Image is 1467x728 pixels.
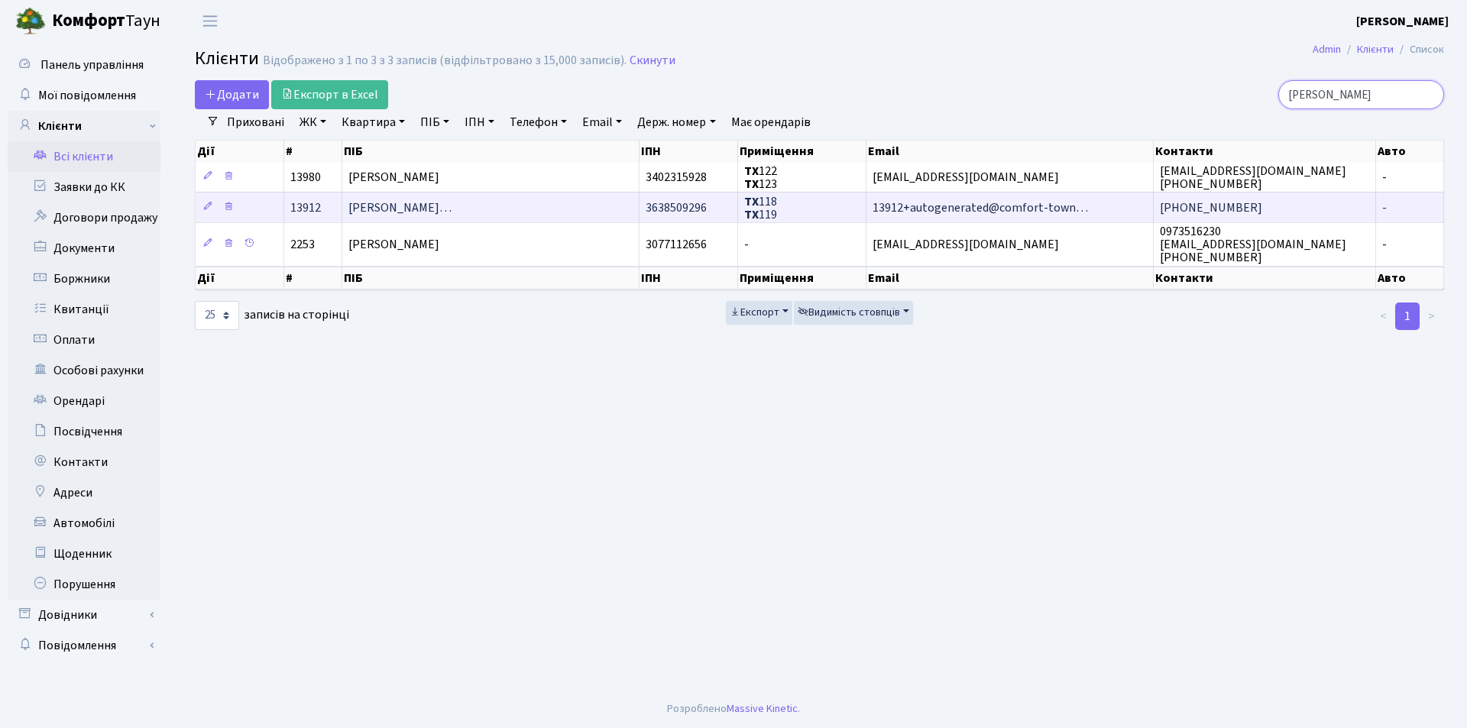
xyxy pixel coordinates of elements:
b: [PERSON_NAME] [1356,13,1449,30]
a: Admin [1313,41,1341,57]
a: 1 [1395,303,1420,330]
span: 2253 [290,236,315,253]
th: Контакти [1154,267,1376,290]
th: Контакти [1154,141,1376,162]
a: ІПН [458,109,500,135]
b: ТХ [744,176,759,193]
a: ПІБ [414,109,455,135]
a: Всі клієнти [8,141,160,172]
a: Оплати [8,325,160,355]
a: Контакти [8,447,160,477]
a: Щоденник [8,539,160,569]
a: Адреси [8,477,160,508]
span: - [744,236,749,253]
span: [EMAIL_ADDRESS][DOMAIN_NAME] [873,169,1059,186]
th: ІПН [640,141,737,162]
th: ПІБ [342,141,640,162]
div: Розроблено . [667,700,800,717]
span: 3077112656 [646,236,707,253]
a: Email [576,109,628,135]
span: - [1382,199,1387,216]
span: 3402315928 [646,169,707,186]
a: Панель управління [8,50,160,80]
button: Переключити навігацію [191,8,229,34]
a: Додати [195,80,269,109]
a: [PERSON_NAME] [1356,12,1449,31]
span: Мої повідомлення [38,87,136,104]
span: [EMAIL_ADDRESS][DOMAIN_NAME] [PHONE_NUMBER] [1160,163,1346,193]
a: Клієнти [1357,41,1394,57]
span: 118 119 [744,193,777,223]
th: Авто [1376,267,1444,290]
button: Експорт [726,301,792,325]
a: Експорт в Excel [271,80,388,109]
span: [PERSON_NAME] [348,169,439,186]
span: 122 123 [744,163,777,193]
span: - [1382,169,1387,186]
a: Порушення [8,569,160,600]
a: Заявки до КК [8,172,160,202]
a: Держ. номер [631,109,721,135]
span: 0973516230 [EMAIL_ADDRESS][DOMAIN_NAME] [PHONE_NUMBER] [1160,223,1346,266]
select: записів на сторінці [195,301,239,330]
th: Приміщення [738,141,866,162]
span: 13912+autogenerated@comfort-town… [873,199,1088,216]
a: ЖК [293,109,332,135]
span: 3638509296 [646,199,707,216]
th: # [284,267,342,290]
span: Клієнти [195,45,259,72]
th: Дії [196,141,284,162]
a: Документи [8,233,160,264]
span: Панель управління [40,57,144,73]
th: ПІБ [342,267,640,290]
span: 13912 [290,199,321,216]
a: Боржники [8,264,160,294]
th: ІПН [640,267,737,290]
a: Посвідчення [8,416,160,447]
a: Massive Kinetic [727,700,798,717]
a: Особові рахунки [8,355,160,386]
b: ТХ [744,206,759,223]
th: Email [866,267,1154,290]
label: записів на сторінці [195,301,349,330]
a: Мої повідомлення [8,80,160,111]
b: Комфорт [52,8,125,33]
a: Квартира [335,109,411,135]
span: - [1382,236,1387,253]
th: Email [866,141,1154,162]
span: [EMAIL_ADDRESS][DOMAIN_NAME] [873,236,1059,253]
input: Пошук... [1278,80,1444,109]
th: Авто [1376,141,1444,162]
li: Список [1394,41,1444,58]
th: Приміщення [738,267,866,290]
span: [PERSON_NAME] [348,236,439,253]
span: Додати [205,86,259,103]
a: Має орендарів [725,109,817,135]
a: Повідомлення [8,630,160,661]
a: Скинути [630,53,675,68]
a: Довідники [8,600,160,630]
a: Квитанції [8,294,160,325]
a: Орендарі [8,386,160,416]
img: logo.png [15,6,46,37]
a: Автомобілі [8,508,160,539]
nav: breadcrumb [1290,34,1467,66]
a: Клієнти [8,111,160,141]
th: Дії [196,267,284,290]
b: ТХ [744,163,759,180]
span: Видимість стовпців [798,305,900,320]
a: Договори продажу [8,202,160,233]
button: Видимість стовпців [794,301,913,325]
a: Приховані [221,109,290,135]
b: ТХ [744,193,759,210]
span: 13980 [290,169,321,186]
span: [PERSON_NAME]… [348,199,452,216]
div: Відображено з 1 по 3 з 3 записів (відфільтровано з 15,000 записів). [263,53,627,68]
span: [PHONE_NUMBER] [1160,199,1262,216]
span: Таун [52,8,160,34]
a: Телефон [504,109,573,135]
span: Експорт [730,305,779,320]
th: # [284,141,342,162]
